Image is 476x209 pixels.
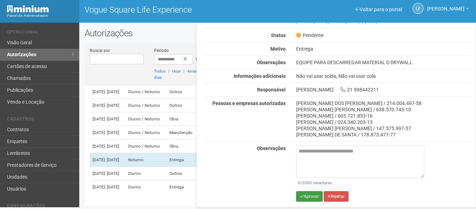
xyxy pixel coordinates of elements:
[167,126,198,140] td: Manutenção
[257,87,286,92] strong: Responsável
[296,32,323,38] span: Pendente
[105,89,119,94] span: - [DATE]
[296,100,470,106] div: [PERSON_NAME] DOS [PERSON_NAME] / 214.004.497-58
[196,56,198,61] span: a
[105,130,119,135] span: - [DATE]
[168,69,169,74] span: |
[105,157,119,162] span: - [DATE]
[298,180,300,185] span: 0
[257,145,286,151] strong: Observações
[167,85,198,99] td: Outros
[90,140,125,153] td: [DATE]
[7,13,74,19] div: Painel do Administrador
[296,119,470,125] div: [PERSON_NAME] / 024.340.203-13
[85,5,272,14] h1: Vogue Square Life Experience
[296,132,470,138] div: [PERSON_NAME] DE SANTA / 178.873.477-77
[90,85,125,99] td: [DATE]
[7,5,49,13] img: Minium
[125,85,167,99] td: Diurno / Noturno
[154,69,166,74] a: Todos
[427,7,469,13] a: [PERSON_NAME]
[105,117,119,121] span: - [DATE]
[291,87,476,93] div: [PERSON_NAME] 21 998442211
[7,117,74,124] li: Cadastros
[105,103,119,108] span: - [DATE]
[167,153,198,167] td: Entrega
[90,99,125,112] td: [DATE]
[167,99,198,112] td: Outros
[125,180,167,194] td: Diurno
[324,191,349,202] button: Rejeitar
[125,99,167,112] td: Diurno / Noturno
[296,113,470,119] div: [PERSON_NAME] / 605.721.853-16
[90,167,125,180] td: [DATE]
[172,69,181,74] a: Hoje
[105,171,119,176] span: - [DATE]
[125,153,167,167] td: Noturno
[257,60,286,65] strong: Observações
[125,112,167,126] td: Diurno / Noturno
[167,180,198,194] td: Entrega
[298,180,423,186] div: /2000 caracteres
[234,73,286,79] strong: Informações adicionais
[187,69,203,74] a: Amanhã
[105,144,119,149] span: - [DATE]
[90,180,125,194] td: [DATE]
[291,73,476,79] div: Não vai usar solda, Não vai usar cola
[296,125,470,132] div: [PERSON_NAME] [PERSON_NAME] / 147.575.997-57
[296,106,470,113] div: [PERSON_NAME] [PERSON_NAME] / 638.570.743-10
[167,112,198,126] td: Obra
[125,140,167,153] td: Diurno / Noturno
[90,126,125,140] td: [DATE]
[291,59,476,66] div: EQUIPE PARA DESCARREGAR MATERIAL D DRYWALL
[356,7,402,12] a: Voltar para o portal
[90,112,125,126] td: [DATE]
[90,153,125,167] td: [DATE]
[296,191,323,202] button: Aprovar
[183,69,184,74] span: |
[154,47,169,54] label: Período
[270,46,286,52] strong: Motivo
[412,3,424,14] a: LF
[125,126,167,140] td: Diurno / Noturno
[167,140,198,153] td: Obra
[212,100,286,106] strong: Pessoas e empresas autorizadas
[105,185,119,189] span: - [DATE]
[291,46,476,52] div: Entrega
[85,28,471,38] h2: Autorizações
[167,167,198,180] td: Outros
[90,47,110,54] label: Buscar por
[271,32,286,38] strong: Status
[7,30,74,37] li: Operacional
[125,167,167,180] td: Diurno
